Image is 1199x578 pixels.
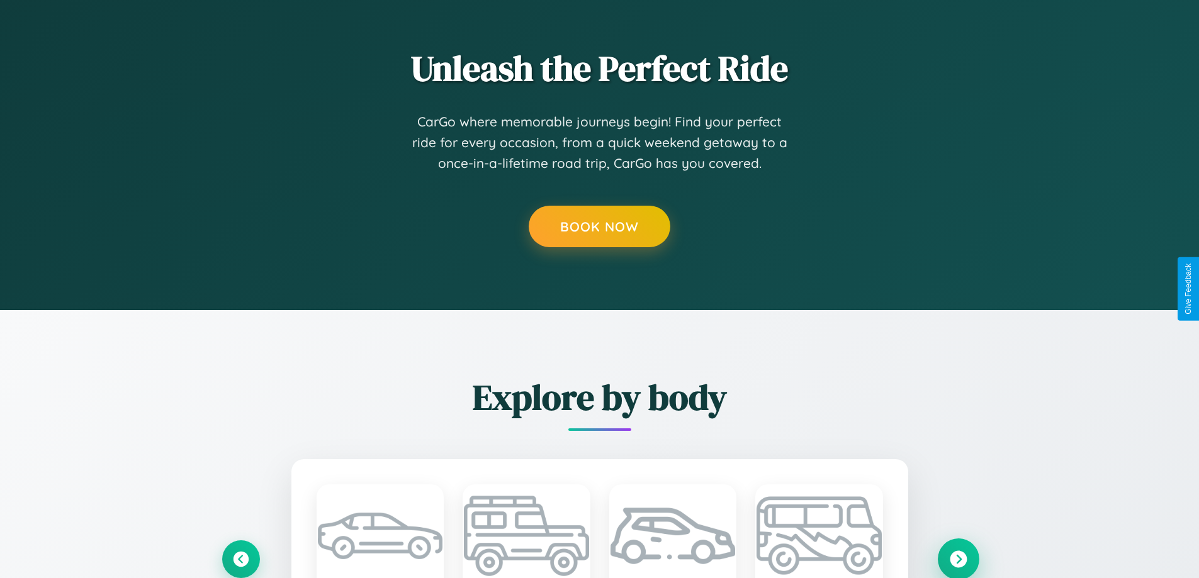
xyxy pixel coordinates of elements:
[222,44,977,92] h2: Unleash the Perfect Ride
[222,373,977,421] h2: Explore by body
[529,206,670,247] button: Book Now
[411,111,789,174] p: CarGo where memorable journeys begin! Find your perfect ride for every occasion, from a quick wee...
[1184,264,1193,314] div: Give Feedback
